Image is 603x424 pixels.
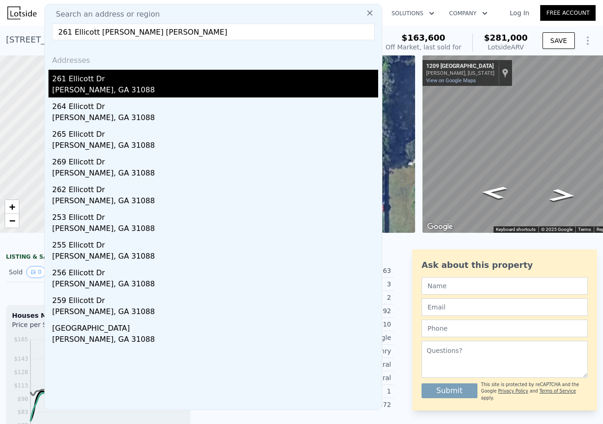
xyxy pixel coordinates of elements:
[9,215,15,226] span: −
[426,78,476,84] a: View on Google Maps
[442,5,495,22] button: Company
[14,382,28,389] tspan: $113
[498,388,528,394] a: Privacy Policy
[14,336,28,343] tspan: $165
[386,42,461,52] div: Off Market, last sold for
[26,266,46,278] button: View historical data
[52,319,378,334] div: [GEOGRAPHIC_DATA]
[5,200,19,214] a: Zoom in
[539,388,576,394] a: Terms of Service
[18,409,28,415] tspan: $83
[543,32,575,49] button: SAVE
[52,24,374,40] input: Enter an address, city, region, neighborhood or zip code
[52,140,378,153] div: [PERSON_NAME], GA 31088
[6,253,191,262] div: LISTING & SALE HISTORY
[6,33,281,46] div: [STREET_ADDRESS] , [PERSON_NAME] [PERSON_NAME] , GA 31088
[484,42,528,52] div: Lotside ARV
[541,227,573,232] span: © 2025 Google
[52,70,378,85] div: 261 Ellicott Dr
[425,221,455,233] img: Google
[52,291,378,306] div: 259 Ellicott Dr
[579,31,597,50] button: Show Options
[481,382,588,401] div: This site is protected by reCAPTCHA and the Google and apply.
[5,214,19,228] a: Zoom out
[18,396,28,402] tspan: $98
[540,5,596,21] a: Free Account
[14,356,28,362] tspan: $143
[422,277,588,295] input: Name
[7,6,36,19] img: Lotside
[52,223,378,236] div: [PERSON_NAME], GA 31088
[496,226,536,233] button: Keyboard shortcuts
[502,68,508,78] a: Show location on map
[538,186,587,205] path: Go South, Willow Bend
[470,183,518,202] path: Go North, Willow Bend
[48,48,378,70] div: Addresses
[402,33,446,42] span: $163,600
[422,383,477,398] button: Submit
[52,153,378,168] div: 269 Ellicott Dr
[52,195,378,208] div: [PERSON_NAME], GA 31088
[52,334,378,347] div: [PERSON_NAME], GA 31088
[422,320,588,337] input: Phone
[422,298,588,316] input: Email
[52,236,378,251] div: 255 Ellicott Dr
[384,5,442,22] button: Solutions
[52,125,378,140] div: 265 Ellicott Dr
[52,181,378,195] div: 262 Ellicott Dr
[52,306,378,319] div: [PERSON_NAME], GA 31088
[578,227,591,232] a: Terms (opens in new tab)
[9,201,15,212] span: +
[52,251,378,264] div: [PERSON_NAME], GA 31088
[12,320,98,335] div: Price per Square Foot
[426,63,494,70] div: 1209 [GEOGRAPHIC_DATA]
[52,168,378,181] div: [PERSON_NAME], GA 31088
[52,208,378,223] div: 253 Ellicott Dr
[425,221,455,233] a: Open this area in Google Maps (opens a new window)
[48,9,160,20] span: Search an address or region
[52,85,378,97] div: [PERSON_NAME], GA 31088
[422,259,588,272] div: Ask about this property
[52,112,378,125] div: [PERSON_NAME], GA 31088
[14,369,28,376] tspan: $128
[499,8,540,18] a: Log In
[52,264,378,279] div: 256 Ellicott Dr
[52,279,378,291] div: [PERSON_NAME], GA 31088
[9,266,91,278] div: Sold
[12,311,185,320] div: Houses Median Sale
[426,70,494,76] div: [PERSON_NAME], [US_STATE]
[484,33,528,42] span: $281,000
[52,97,378,112] div: 264 Ellicott Dr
